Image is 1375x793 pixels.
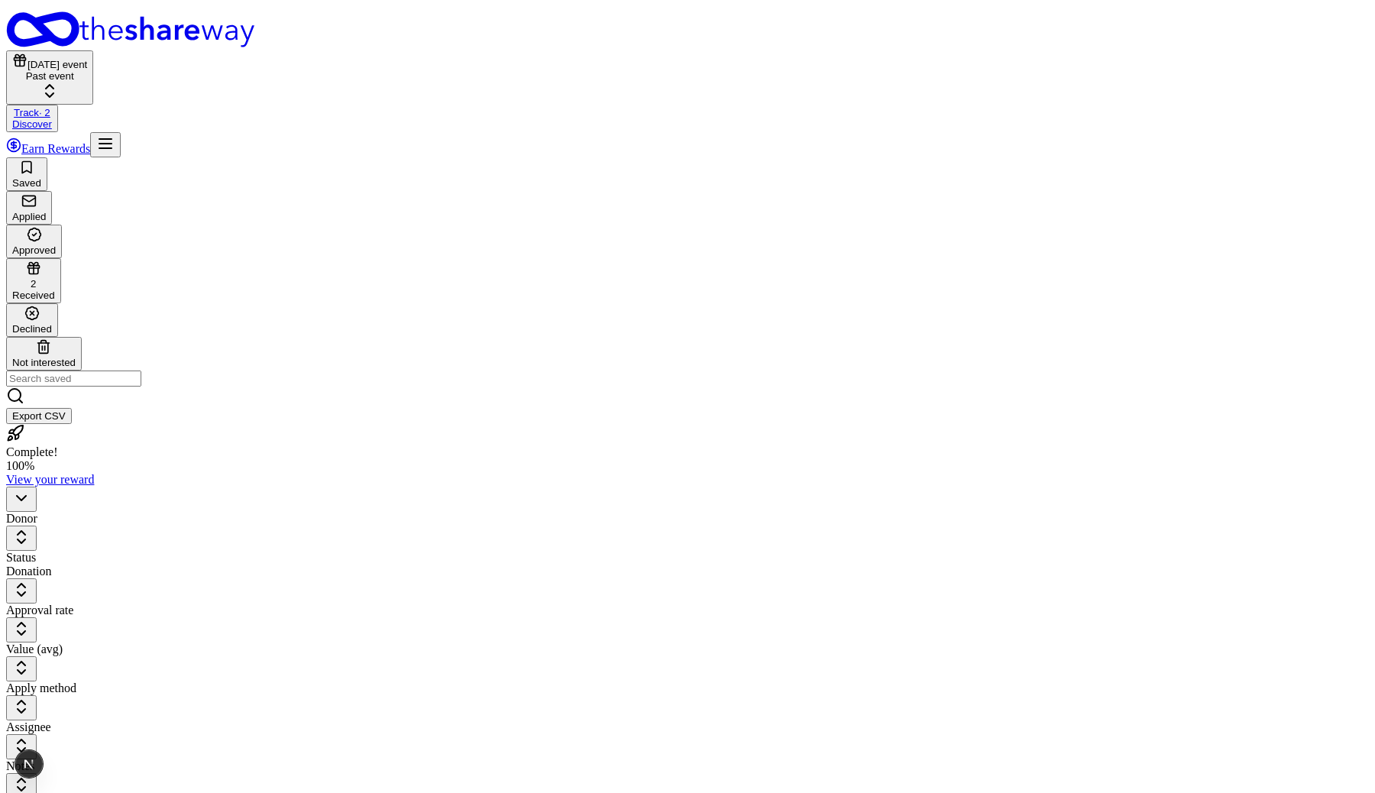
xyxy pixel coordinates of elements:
[6,551,1369,565] div: Status
[6,604,1369,617] div: Approval rate
[6,720,1369,734] div: Assignee
[6,445,1369,473] div: Complete!
[6,408,72,424] button: Export CSV
[6,11,1369,50] a: Home
[12,244,56,256] div: Approved
[6,642,1369,656] div: Value (avg)
[12,278,55,290] div: 2
[6,191,52,225] button: Applied
[6,759,1369,773] div: Notes
[14,107,50,118] a: Track· 2
[27,59,87,70] span: [DATE] event
[6,337,82,371] button: Not interested
[6,512,1369,526] div: Donor
[12,118,52,130] a: Discover
[12,323,52,335] div: Declined
[6,473,94,486] a: View your reward
[6,303,58,337] button: Declined
[6,258,61,303] button: 2Received
[12,70,87,82] div: Past event
[6,225,62,258] button: Approved
[12,290,55,301] div: Received
[12,177,41,189] div: Saved
[6,565,1369,578] div: Donation
[6,157,47,191] button: Saved
[6,142,90,155] a: Earn Rewards
[12,357,76,368] div: Not interested
[6,50,93,105] button: [DATE] eventPast event
[6,105,58,132] button: Track· 2Discover
[6,459,1369,473] div: 100 %
[12,211,46,222] div: Applied
[6,371,141,387] input: Search saved
[6,681,1369,695] div: Apply method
